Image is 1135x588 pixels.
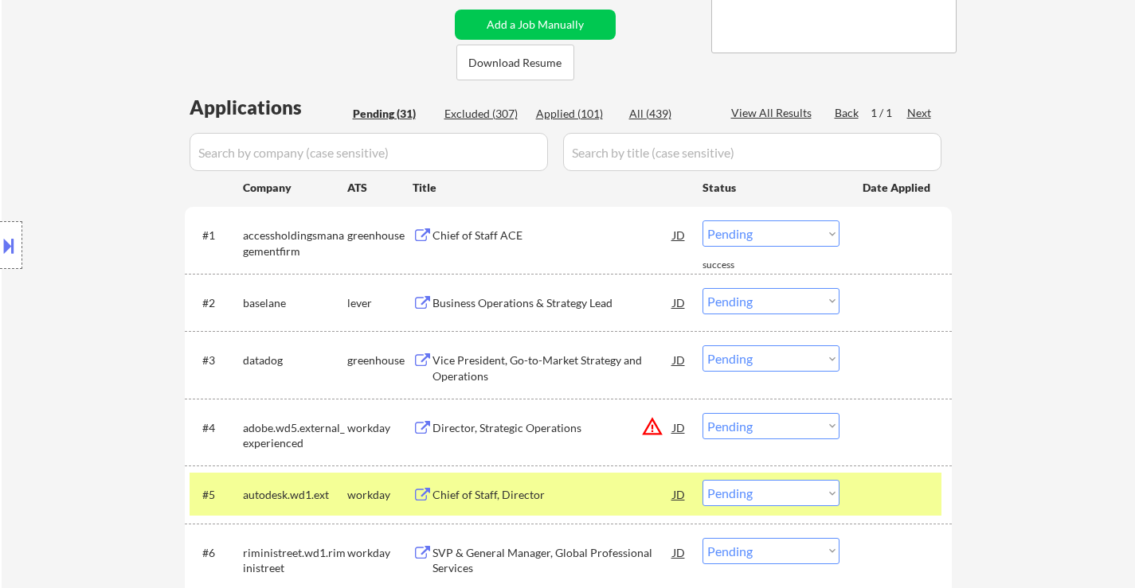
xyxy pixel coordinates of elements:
div: Title [413,180,687,196]
div: datadog [243,352,347,368]
div: JD [671,538,687,567]
div: greenhouse [347,352,413,368]
div: JD [671,220,687,249]
div: Status [703,173,840,201]
div: workday [347,420,413,436]
div: #5 [202,487,230,503]
div: Vice President, Go-to-Market Strategy and Operations [432,352,673,384]
div: autodesk.wd1.ext [243,487,347,503]
div: lever [347,295,413,311]
div: Pending (31) [353,106,432,122]
div: success [703,259,766,272]
div: Next [907,105,933,121]
div: #6 [202,545,230,561]
div: Director, Strategic Operations [432,420,673,436]
div: #4 [202,420,230,436]
div: riministreet.wd1.riministreet [243,545,347,576]
div: Applied (101) [536,106,616,122]
div: Date Applied [863,180,933,196]
div: greenhouse [347,228,413,243]
div: adobe.wd5.external_experienced [243,420,347,451]
div: JD [671,345,687,374]
div: ATS [347,180,413,196]
input: Search by title (case sensitive) [563,133,941,171]
div: workday [347,487,413,503]
div: 1 / 1 [871,105,907,121]
div: Chief of Staff ACE [432,228,673,243]
div: JD [671,480,687,508]
div: Company [243,180,347,196]
button: Add a Job Manually [455,10,616,40]
div: SVP & General Manager, Global Professional Services [432,545,673,576]
div: baselane [243,295,347,311]
div: View All Results [731,105,816,121]
div: JD [671,413,687,442]
div: Back [835,105,860,121]
div: Chief of Staff, Director [432,487,673,503]
div: All (439) [629,106,709,122]
div: JD [671,288,687,317]
div: workday [347,545,413,561]
input: Search by company (case sensitive) [190,133,548,171]
button: Download Resume [456,45,574,80]
button: warning_amber [641,415,663,438]
div: Business Operations & Strategy Lead [432,295,673,311]
div: Excluded (307) [444,106,524,122]
div: accessholdingsmanagementfirm [243,228,347,259]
